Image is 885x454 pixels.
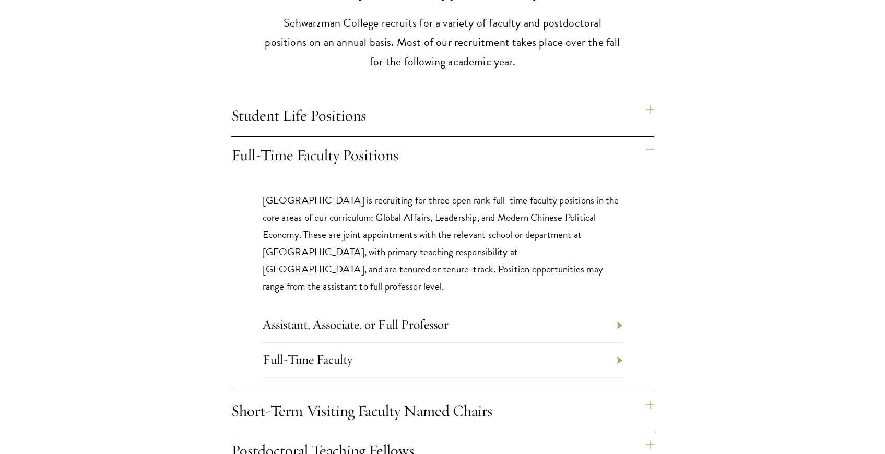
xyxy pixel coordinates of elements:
[231,392,654,432] h4: Short-Term Visiting Faculty Named Chairs
[263,316,449,332] a: Assistant, Associate, or Full Professor
[263,192,623,295] p: [GEOGRAPHIC_DATA] is recruiting for three open rank full-time faculty positions in the core areas...
[231,97,654,136] h4: Student Life Positions
[263,13,623,71] p: Schwarzman College recruits for a variety of faculty and postdoctoral positions on an annual basi...
[263,351,352,367] a: Full-Time Faculty
[231,137,654,176] h4: Full-Time Faculty Positions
